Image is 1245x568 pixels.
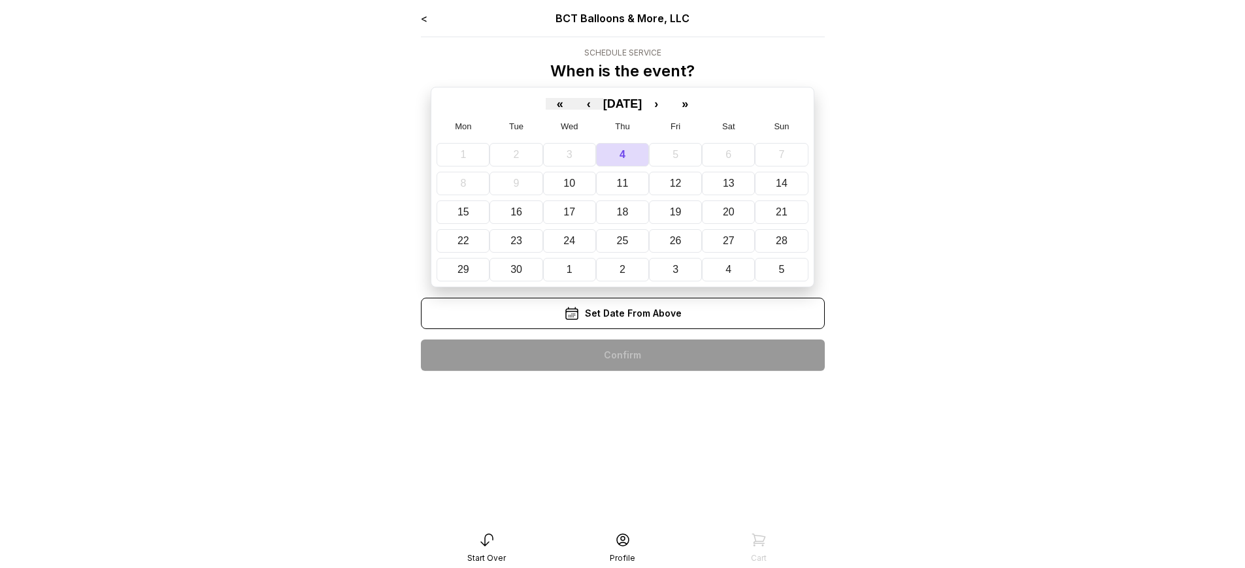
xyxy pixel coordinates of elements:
abbr: Tuesday [509,121,523,131]
button: September 15, 2025 [437,200,490,224]
abbr: September 28, 2025 [776,235,788,246]
abbr: September 22, 2025 [457,235,469,246]
button: September 17, 2025 [543,200,596,224]
button: September 24, 2025 [543,229,596,253]
button: September 19, 2025 [649,200,702,224]
div: Set Date From Above [421,298,825,329]
button: September 21, 2025 [755,200,808,224]
abbr: October 1, 2025 [567,264,573,275]
button: September 11, 2025 [596,172,649,195]
abbr: September 2, 2025 [514,149,520,160]
button: October 5, 2025 [755,258,808,281]
abbr: September 1, 2025 [460,149,466,160]
button: October 1, 2025 [543,258,596,281]
button: September 10, 2025 [543,172,596,195]
button: September 4, 2025 [596,143,649,166]
abbr: September 30, 2025 [510,264,522,275]
button: « [546,98,574,110]
button: September 20, 2025 [702,200,755,224]
button: September 5, 2025 [649,143,702,166]
div: Cart [751,553,767,563]
button: October 3, 2025 [649,258,702,281]
abbr: September 19, 2025 [670,206,682,217]
abbr: September 10, 2025 [563,178,575,189]
button: September 13, 2025 [702,172,755,195]
button: September 25, 2025 [596,229,649,253]
button: September 3, 2025 [543,143,596,166]
abbr: September 13, 2025 [723,178,735,189]
abbr: September 6, 2025 [725,149,731,160]
abbr: September 18, 2025 [617,206,629,217]
button: October 2, 2025 [596,258,649,281]
abbr: September 4, 2025 [620,149,625,160]
div: BCT Balloons & More, LLC [501,10,744,26]
a: < [421,12,427,25]
abbr: September 17, 2025 [563,206,575,217]
div: Schedule Service [550,48,695,58]
button: September 23, 2025 [490,229,542,253]
abbr: Saturday [722,121,735,131]
p: When is the event? [550,61,695,82]
abbr: Friday [671,121,680,131]
abbr: September 20, 2025 [723,206,735,217]
span: [DATE] [603,97,642,110]
button: September 8, 2025 [437,172,490,195]
button: September 1, 2025 [437,143,490,166]
abbr: October 4, 2025 [725,264,731,275]
abbr: September 12, 2025 [670,178,682,189]
abbr: September 23, 2025 [510,235,522,246]
abbr: September 25, 2025 [617,235,629,246]
abbr: September 24, 2025 [563,235,575,246]
abbr: Monday [455,121,471,131]
button: September 30, 2025 [490,258,542,281]
abbr: September 27, 2025 [723,235,735,246]
abbr: October 2, 2025 [620,264,625,275]
abbr: September 11, 2025 [617,178,629,189]
button: September 7, 2025 [755,143,808,166]
button: September 12, 2025 [649,172,702,195]
button: September 28, 2025 [755,229,808,253]
abbr: Sunday [774,121,789,131]
button: › [642,98,671,110]
button: September 29, 2025 [437,258,490,281]
abbr: September 3, 2025 [567,149,573,160]
button: October 4, 2025 [702,258,755,281]
abbr: September 29, 2025 [457,264,469,275]
button: ‹ [574,98,603,110]
abbr: Wednesday [561,121,578,131]
abbr: September 9, 2025 [514,178,520,189]
abbr: September 14, 2025 [776,178,788,189]
button: September 9, 2025 [490,172,542,195]
abbr: September 16, 2025 [510,206,522,217]
abbr: Thursday [615,121,629,131]
button: September 2, 2025 [490,143,542,166]
div: Start Over [467,553,506,563]
button: September 18, 2025 [596,200,649,224]
button: September 22, 2025 [437,229,490,253]
button: September 16, 2025 [490,200,542,224]
abbr: September 5, 2025 [672,149,678,160]
abbr: September 21, 2025 [776,206,788,217]
abbr: September 26, 2025 [670,235,682,246]
abbr: September 7, 2025 [779,149,785,160]
button: September 6, 2025 [702,143,755,166]
button: » [671,98,699,110]
button: September 26, 2025 [649,229,702,253]
abbr: September 8, 2025 [460,178,466,189]
button: September 27, 2025 [702,229,755,253]
abbr: October 3, 2025 [672,264,678,275]
div: Profile [610,553,635,563]
abbr: September 15, 2025 [457,206,469,217]
button: [DATE] [603,98,642,110]
abbr: October 5, 2025 [779,264,785,275]
button: September 14, 2025 [755,172,808,195]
